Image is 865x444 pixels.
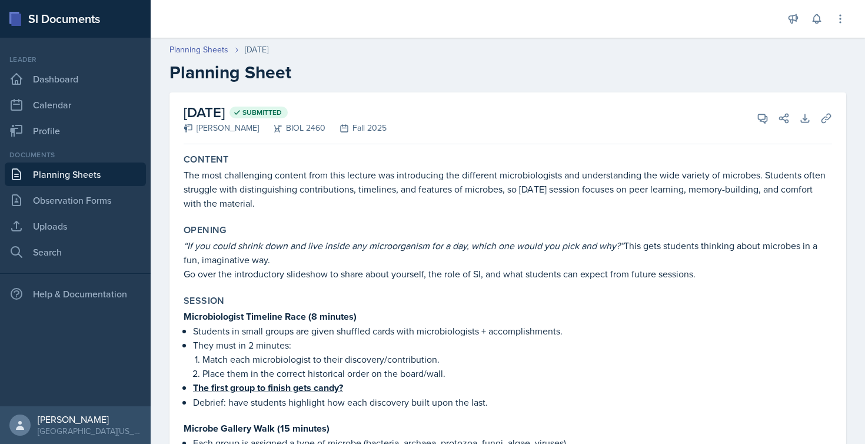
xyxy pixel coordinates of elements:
[5,54,146,65] div: Leader
[5,188,146,212] a: Observation Forms
[193,338,832,352] p: They must in 2 minutes:
[184,102,387,123] h2: [DATE]
[184,295,225,307] label: Session
[184,224,227,236] label: Opening
[169,62,846,83] h2: Planning Sheet
[193,324,832,338] p: Students in small groups are given shuffled cards with microbiologists + accomplishments.
[184,310,357,323] strong: Microbiologist Timeline Race (8 minutes)
[184,154,229,165] label: Content
[184,168,832,210] p: The most challenging content from this lecture was introducing the different microbiologists and ...
[184,238,832,267] p: This gets students thinking about microbes in a fun, imaginative way.
[325,122,387,134] div: Fall 2025
[5,119,146,143] a: Profile
[184,122,259,134] div: [PERSON_NAME]
[245,44,268,56] div: [DATE]
[5,67,146,91] a: Dashboard
[242,108,282,117] span: Submitted
[5,240,146,264] a: Search
[5,282,146,306] div: Help & Documentation
[202,366,832,380] p: Place them in the correct historical order on the board/wall.
[259,122,325,134] div: BIOL 2460
[202,352,832,366] p: Match each microbiologist to their discovery/contribution.
[184,422,330,435] strong: Microbe Gallery Walk (15 minutes)
[38,425,141,437] div: [GEOGRAPHIC_DATA][US_STATE]
[169,44,228,56] a: Planning Sheets
[184,267,832,281] p: Go over the introductory slideshow to share about yourself, the role of SI, and what students can...
[5,150,146,160] div: Documents
[5,163,146,186] a: Planning Sheets
[38,413,141,425] div: [PERSON_NAME]
[5,214,146,238] a: Uploads
[193,395,832,409] p: Debrief: have students highlight how each discovery built upon the last.
[193,381,343,395] u: The first group to finish gets candy?
[184,239,624,252] em: “If you could shrink down and live inside any microorganism for a day, which one would you pick a...
[5,93,146,117] a: Calendar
